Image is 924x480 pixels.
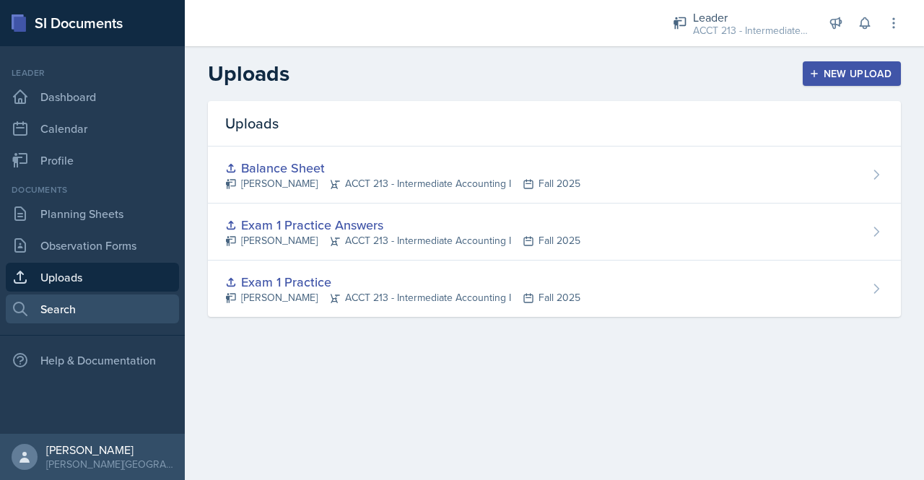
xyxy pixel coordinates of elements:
[208,147,901,204] a: Balance Sheet [PERSON_NAME]ACCT 213 - Intermediate Accounting IFall 2025
[6,294,179,323] a: Search
[208,261,901,317] a: Exam 1 Practice [PERSON_NAME]ACCT 213 - Intermediate Accounting IFall 2025
[6,114,179,143] a: Calendar
[6,199,179,228] a: Planning Sheets
[812,68,892,79] div: New Upload
[6,66,179,79] div: Leader
[6,263,179,292] a: Uploads
[6,82,179,111] a: Dashboard
[225,215,580,235] div: Exam 1 Practice Answers
[208,204,901,261] a: Exam 1 Practice Answers [PERSON_NAME]ACCT 213 - Intermediate Accounting IFall 2025
[46,442,173,457] div: [PERSON_NAME]
[225,290,580,305] div: [PERSON_NAME] ACCT 213 - Intermediate Accounting I Fall 2025
[208,61,289,87] h2: Uploads
[46,457,173,471] div: [PERSON_NAME][GEOGRAPHIC_DATA]
[6,183,179,196] div: Documents
[225,158,580,178] div: Balance Sheet
[6,231,179,260] a: Observation Forms
[693,9,808,26] div: Leader
[225,272,580,292] div: Exam 1 Practice
[225,233,580,248] div: [PERSON_NAME] ACCT 213 - Intermediate Accounting I Fall 2025
[208,101,901,147] div: Uploads
[225,176,580,191] div: [PERSON_NAME] ACCT 213 - Intermediate Accounting I Fall 2025
[693,23,808,38] div: ACCT 213 - Intermediate Accounting I / Fall 2025
[803,61,902,86] button: New Upload
[6,346,179,375] div: Help & Documentation
[6,146,179,175] a: Profile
